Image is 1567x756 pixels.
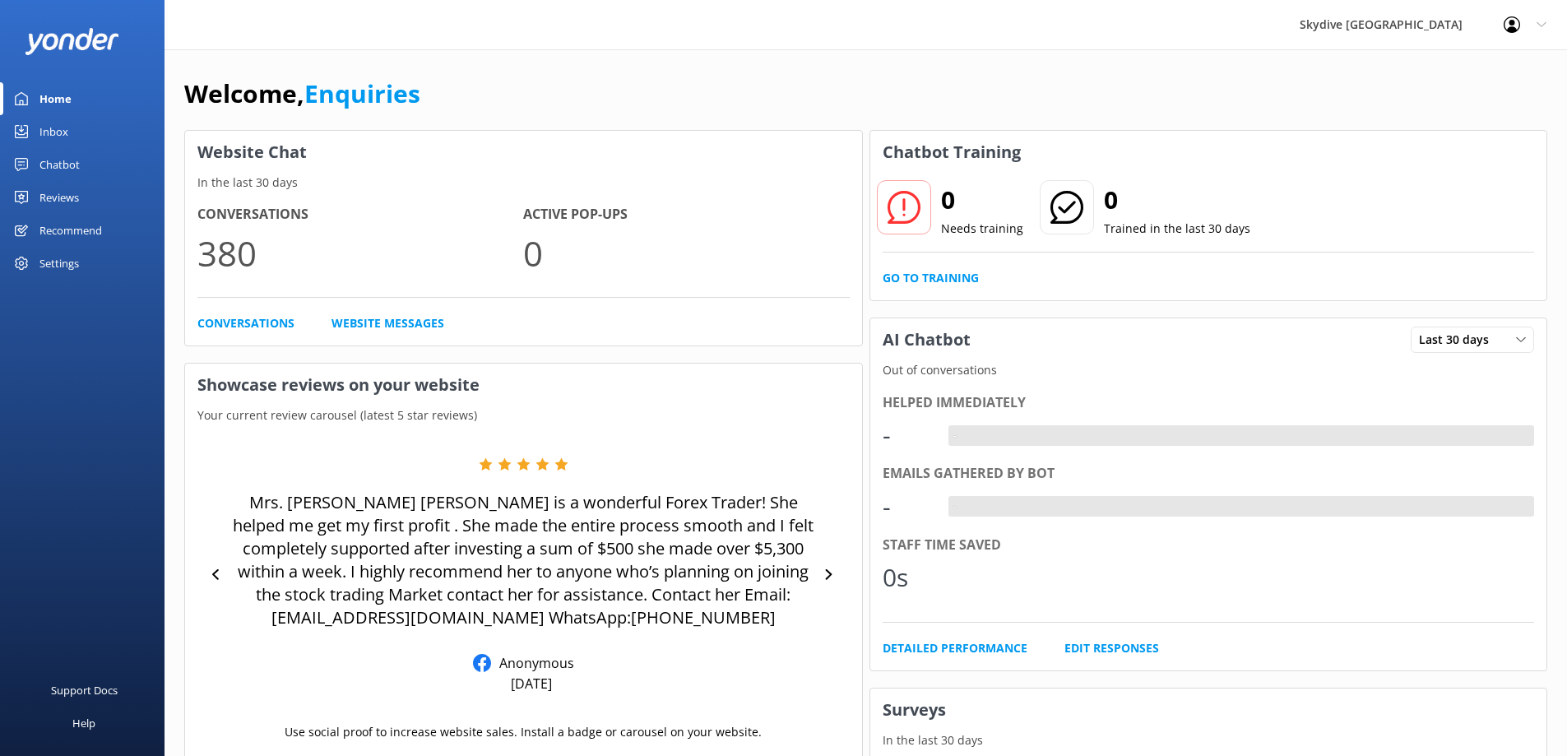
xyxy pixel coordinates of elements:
a: Enquiries [304,77,420,110]
h4: Conversations [197,204,523,225]
div: Home [39,82,72,115]
div: Support Docs [51,674,118,707]
div: Recommend [39,214,102,247]
div: Reviews [39,181,79,214]
img: yonder-white-logo.png [25,28,119,55]
p: Mrs. [PERSON_NAME] [PERSON_NAME] is a wonderful Forex Trader! She helped me get my first profit .... [230,491,817,629]
a: Detailed Performance [883,639,1027,657]
div: - [883,487,932,526]
h4: Active Pop-ups [523,204,849,225]
a: Edit Responses [1064,639,1159,657]
h3: Website Chat [185,131,862,174]
a: Website Messages [331,314,444,332]
div: Settings [39,247,79,280]
div: 0s [883,558,932,597]
p: Out of conversations [870,361,1547,379]
div: - [948,425,961,447]
p: Trained in the last 30 days [1104,220,1250,238]
div: - [883,415,932,455]
p: 380 [197,225,523,281]
div: Helped immediately [883,392,1535,414]
a: Conversations [197,314,294,332]
p: Use social proof to increase website sales. Install a badge or carousel on your website. [285,723,762,741]
p: In the last 30 days [185,174,862,192]
img: Facebook Reviews [473,654,491,672]
span: Last 30 days [1419,331,1499,349]
p: Your current review carousel (latest 5 star reviews) [185,406,862,424]
div: Inbox [39,115,68,148]
div: Staff time saved [883,535,1535,556]
p: [DATE] [511,675,552,693]
h1: Welcome, [184,74,420,114]
div: - [948,496,961,517]
p: In the last 30 days [870,731,1547,749]
a: Go to Training [883,269,979,287]
div: Emails gathered by bot [883,463,1535,485]
p: 0 [523,225,849,281]
h3: Showcase reviews on your website [185,364,862,406]
div: Help [72,707,95,740]
h2: 0 [941,180,1023,220]
p: Anonymous [491,654,574,672]
p: Needs training [941,220,1023,238]
h3: Chatbot Training [870,131,1033,174]
div: Chatbot [39,148,80,181]
h3: AI Chatbot [870,318,983,361]
h3: Surveys [870,689,1547,731]
h2: 0 [1104,180,1250,220]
